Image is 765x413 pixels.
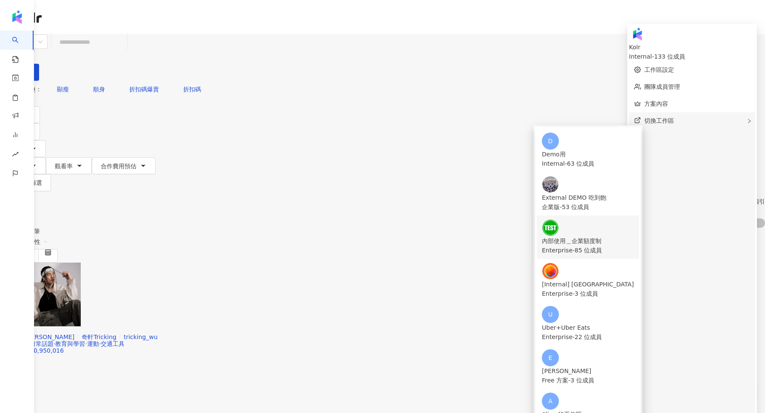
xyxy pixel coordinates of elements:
[17,263,81,326] img: KOL Avatar
[101,340,125,347] span: 交通工具
[12,31,29,64] a: search
[46,157,92,174] button: 觀看率
[542,220,558,236] img: unnamed.png
[542,150,634,159] div: Demo用
[542,280,634,289] div: [Internal] [GEOGRAPHIC_DATA]
[30,340,54,347] span: 日常話題
[48,81,78,98] button: 顯瘦
[747,119,752,124] span: right
[542,366,634,376] div: [PERSON_NAME]
[542,332,634,342] div: Enterprise - 22 位成員
[183,86,201,93] span: 折扣碼
[542,193,634,202] div: External DEMO 吃到飽
[101,163,136,170] span: 合作費用預估
[542,289,634,298] div: Enterprise - 3 位成員
[549,353,552,362] span: E
[644,117,674,124] span: 切換工作區
[10,10,24,24] img: logo icon
[629,26,646,42] img: Kolr%20app%20icon%20%281%29.png
[542,263,558,279] img: images.jpeg
[548,396,552,406] span: A
[25,334,74,340] span: [PERSON_NAME]
[542,202,634,212] div: 企業版 - 53 位成員
[23,235,48,249] span: 關聯性
[120,81,168,98] button: 折扣碼爆賣
[12,146,19,165] span: rise
[93,86,105,93] span: 順身
[129,86,159,93] span: 折扣碼爆賣
[548,136,553,146] span: D
[82,334,116,340] span: 奇軒Tricking
[54,340,55,347] span: ·
[99,340,101,347] span: ·
[644,100,668,107] a: 方案內容
[542,376,634,385] div: Free 方案 - 3 位成員
[174,81,210,98] button: 折扣碼
[548,310,552,319] span: U
[542,323,634,332] div: Uber+Uber Eats
[87,340,99,347] span: 運動
[542,246,634,255] div: Enterprise - 85 位成員
[644,66,674,73] a: 工作區設定
[542,176,558,192] img: Screen%20Shot%202021-07-26%20at%202.59.10%20PM%20copy.png
[542,236,634,246] div: 內部使用＿企業額度制
[644,83,680,90] a: 團隊成員管理
[84,81,114,98] button: 順身
[92,157,156,174] button: 合作費用預估
[55,163,73,170] span: 觀看率
[629,52,755,61] div: Internal - 133 位成員
[124,334,158,340] span: tricking_wu
[542,159,634,168] div: Internal - 63 位成員
[55,340,85,347] span: 教育與學習
[85,340,87,347] span: ·
[57,86,69,93] span: 顯瘦
[629,42,755,52] div: Kolr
